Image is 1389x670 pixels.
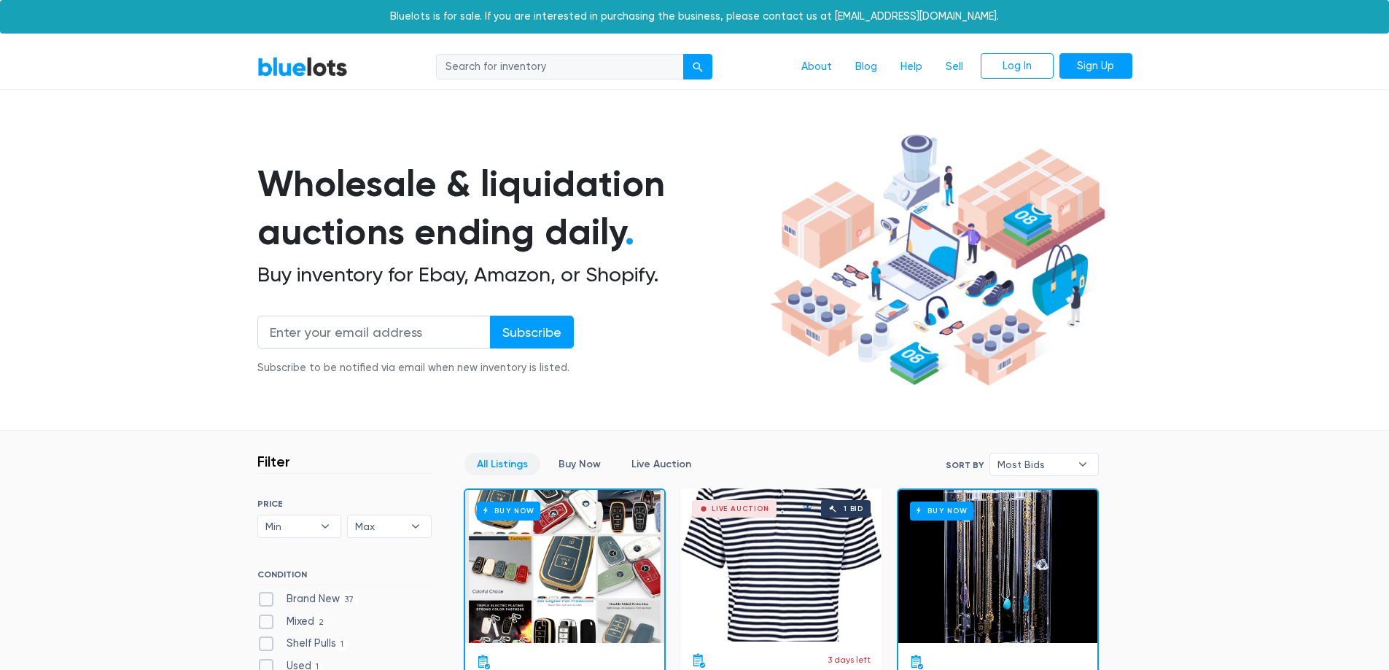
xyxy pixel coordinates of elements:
[355,515,403,537] span: Max
[257,262,765,287] h2: Buy inventory for Ebay, Amazon, or Shopify.
[1067,453,1098,475] b: ▾
[889,53,934,81] a: Help
[436,54,684,80] input: Search for inventory
[934,53,975,81] a: Sell
[619,453,704,475] a: Live Auction
[712,505,769,513] div: Live Auction
[477,502,540,520] h6: Buy Now
[828,653,871,666] p: 3 days left
[680,488,882,642] a: Live Auction 1 bid
[257,360,574,376] div: Subscribe to be notified via email when new inventory is listed.
[844,53,889,81] a: Blog
[997,453,1070,475] span: Most Bids
[257,614,329,630] label: Mixed
[257,160,765,257] h1: Wholesale & liquidation auctions ending daily
[946,459,984,472] label: Sort By
[765,128,1110,393] img: hero-ee84e7d0318cb26816c560f6b4441b76977f77a177738b4e94f68c95b2b83dbb.png
[340,594,359,606] span: 37
[257,56,348,77] a: BlueLots
[625,210,634,254] span: .
[310,515,341,537] b: ▾
[257,453,290,470] h3: Filter
[257,499,432,509] h6: PRICE
[464,453,540,475] a: All Listings
[790,53,844,81] a: About
[981,53,1054,79] a: Log In
[844,505,863,513] div: 1 bid
[400,515,431,537] b: ▾
[546,453,613,475] a: Buy Now
[257,591,359,607] label: Brand New
[898,490,1097,643] a: Buy Now
[265,515,314,537] span: Min
[1059,53,1132,79] a: Sign Up
[490,316,574,348] input: Subscribe
[465,490,664,643] a: Buy Now
[314,617,329,628] span: 2
[336,639,349,651] span: 1
[257,316,491,348] input: Enter your email address
[257,636,349,652] label: Shelf Pulls
[910,502,973,520] h6: Buy Now
[257,569,432,585] h6: CONDITION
